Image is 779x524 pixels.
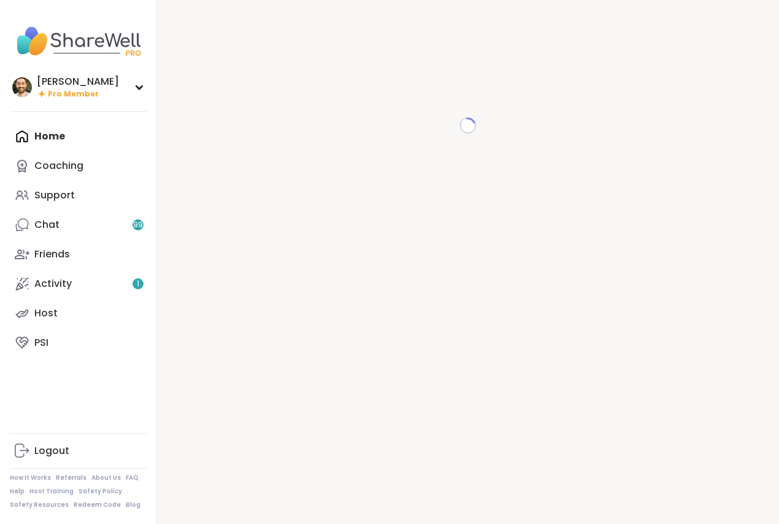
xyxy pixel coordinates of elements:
a: Safety Policy [79,487,122,496]
a: Host [10,299,147,328]
a: Help [10,487,25,496]
a: Chat99 [10,210,147,240]
span: 1 [137,279,139,289]
a: Blog [126,501,140,509]
a: FAQ [126,474,139,482]
div: Friends [34,248,70,261]
div: [PERSON_NAME] [37,75,119,88]
a: Referrals [56,474,86,482]
a: Safety Resources [10,501,69,509]
a: Logout [10,436,147,466]
a: Host Training [29,487,74,496]
a: Redeem Code [74,501,121,509]
span: Pro Member [48,89,99,100]
a: Friends [10,240,147,269]
img: ShareWell Nav Logo [10,20,147,63]
div: PSI [34,336,48,350]
a: How It Works [10,474,51,482]
a: PSI [10,328,147,358]
div: Activity [34,277,72,291]
img: brett [12,77,32,97]
a: About Us [91,474,121,482]
a: Coaching [10,151,147,181]
div: Chat [34,218,59,232]
div: Logout [34,444,69,458]
div: Support [34,189,75,202]
a: Activity1 [10,269,147,299]
div: Host [34,307,58,320]
span: 99 [133,220,143,230]
div: Coaching [34,159,83,173]
a: Support [10,181,147,210]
